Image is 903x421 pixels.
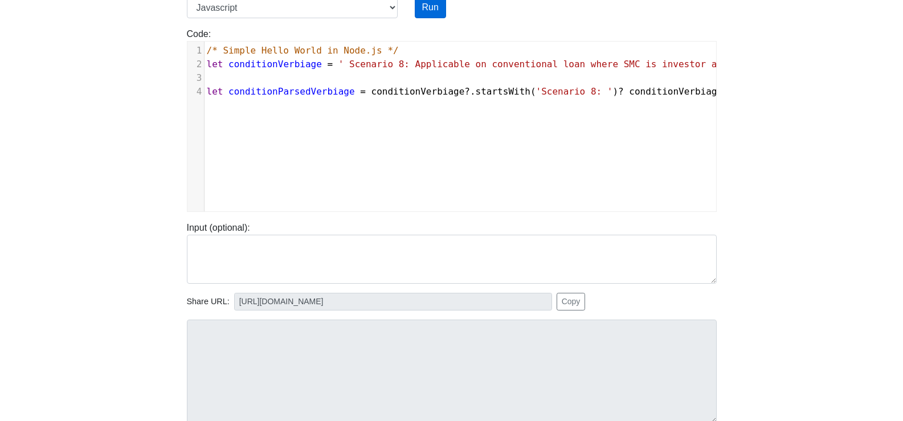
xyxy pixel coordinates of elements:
[207,45,399,56] span: /* Simple Hello World in Node.js */
[187,296,230,308] span: Share URL:
[536,86,613,97] span: 'Scenario 8: '
[371,86,465,97] span: conditionVerbiage
[327,59,333,70] span: =
[187,85,204,99] div: 4
[207,59,223,70] span: let
[629,86,722,97] span: conditionVerbiage
[464,86,470,97] span: ?
[187,71,204,85] div: 3
[187,58,204,71] div: 2
[618,86,624,97] span: ?
[228,59,322,70] span: conditionVerbiage
[360,86,366,97] span: =
[187,44,204,58] div: 1
[178,221,725,284] div: Input (optional):
[557,293,586,310] button: Copy
[234,293,552,310] input: No share available yet
[228,86,355,97] span: conditionParsedVerbiage
[207,86,223,97] span: let
[476,86,530,97] span: startsWith
[178,27,725,212] div: Code:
